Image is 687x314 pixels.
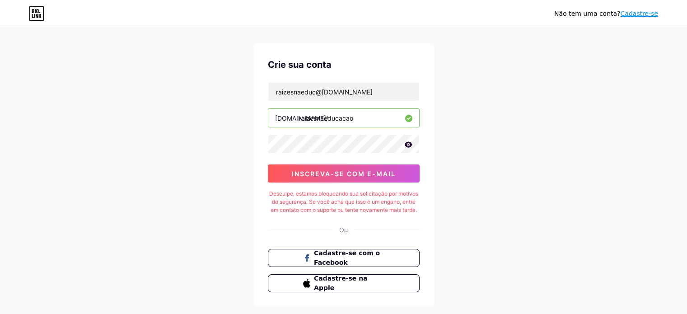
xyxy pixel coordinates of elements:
[554,10,620,17] font: Não tem uma conta?
[268,109,419,127] input: nome de usuário
[269,190,418,213] font: Desculpe, estamos bloqueando sua solicitação por motivos de segurança. Se você acha que isso é um...
[314,275,368,291] font: Cadastre-se na Apple
[314,249,380,266] font: Cadastre-se com o Facebook
[268,59,332,70] font: Crie sua conta
[339,226,348,234] font: Ou
[275,114,328,122] font: [DOMAIN_NAME]/
[292,170,396,178] font: inscreva-se com e-mail
[268,249,420,267] button: Cadastre-se com o Facebook
[620,10,658,17] a: Cadastre-se
[268,164,420,183] button: inscreva-se com e-mail
[268,274,420,292] button: Cadastre-se na Apple
[268,83,419,101] input: E-mail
